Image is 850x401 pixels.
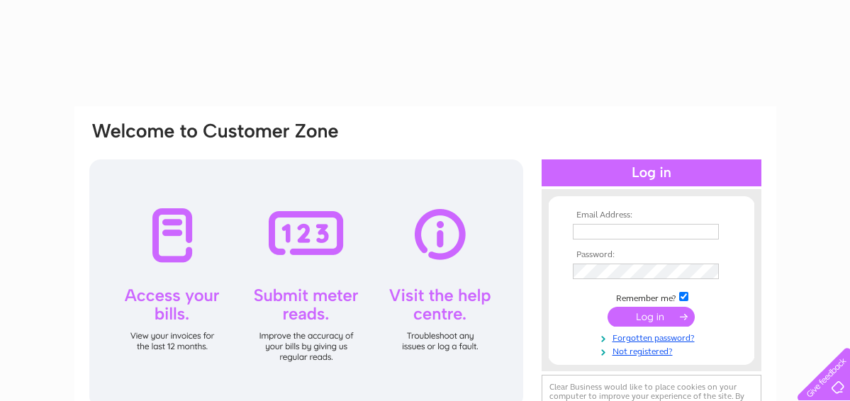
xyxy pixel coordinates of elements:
[569,210,734,220] th: Email Address:
[569,290,734,304] td: Remember me?
[608,307,695,327] input: Submit
[569,250,734,260] th: Password:
[573,344,734,357] a: Not registered?
[573,330,734,344] a: Forgotten password?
